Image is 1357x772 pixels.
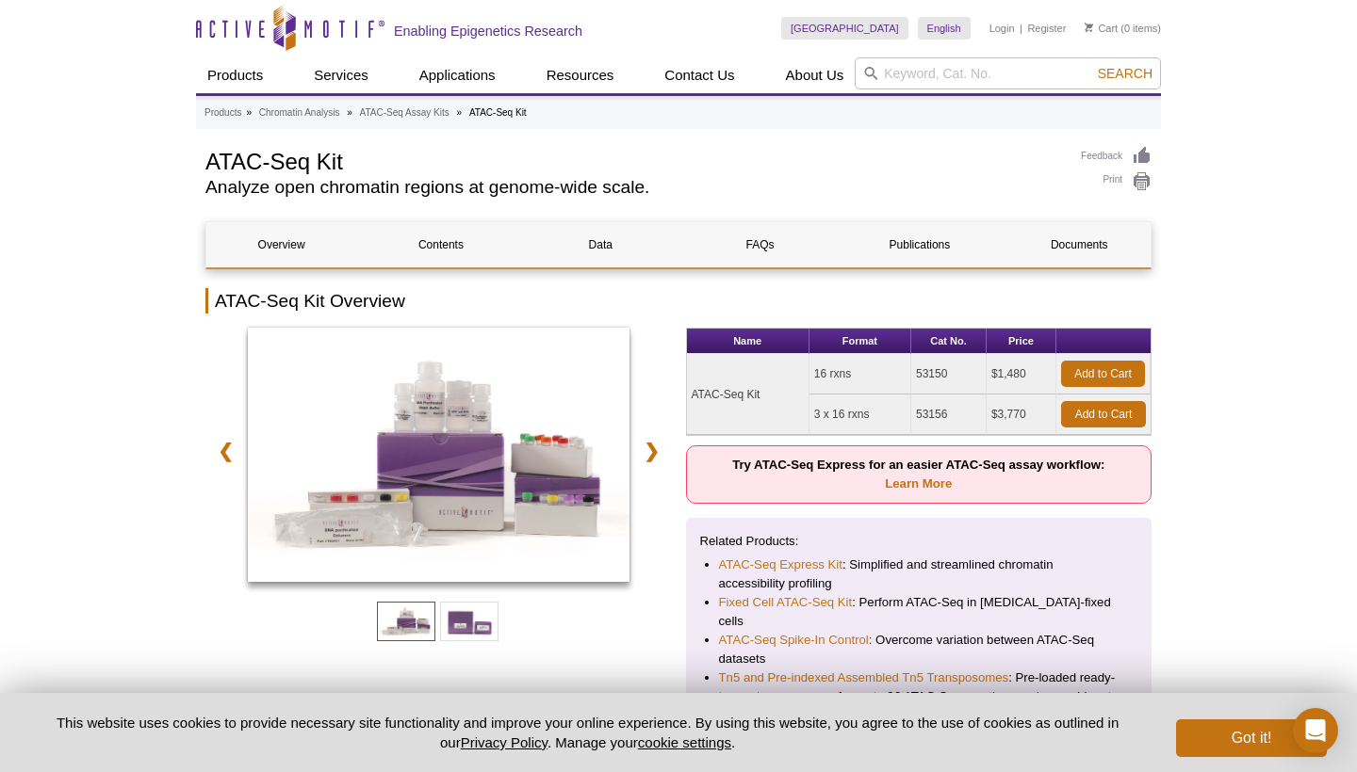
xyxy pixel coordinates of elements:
[653,57,745,93] a: Contact Us
[1092,65,1158,82] button: Search
[631,429,672,473] a: ❯
[685,222,835,267] a: FAQs
[1098,66,1153,81] span: Search
[302,57,380,93] a: Services
[1085,22,1118,35] a: Cart
[248,328,629,582] img: ATAC-Seq Kit
[719,631,1120,668] li: : Overcome variation between ATAC-Seq datasets
[687,354,809,435] td: ATAC-Seq Kit
[809,394,911,435] td: 3 x 16 rxns
[719,555,1120,593] li: : Simplified and streamlined chromatin accessibility profiling
[1061,361,1145,387] a: Add to Cart
[809,354,911,394] td: 16 rxns
[775,57,856,93] a: About Us
[687,329,809,354] th: Name
[781,17,908,40] a: [GEOGRAPHIC_DATA]
[394,23,582,40] h2: Enabling Epigenetics Research
[196,57,274,93] a: Products
[1085,17,1161,40] li: (0 items)
[719,631,869,650] a: ATAC-Seq Spike-In Control
[911,354,987,394] td: 53150
[246,107,252,118] li: »
[205,146,1062,174] h1: ATAC-Seq Kit
[719,593,853,612] a: Fixed Cell ATAC-Seq Kit
[1085,23,1093,32] img: Your Cart
[732,458,1104,491] strong: Try ATAC-Seq Express for an easier ATAC-Seq assay workflow:
[700,532,1138,551] p: Related Products:
[1061,401,1146,427] a: Add to Cart
[844,222,994,267] a: Publications
[1293,708,1338,753] div: Open Intercom Messenger
[1020,17,1022,40] li: |
[719,555,842,574] a: ATAC-Seq Express Kit
[408,57,507,93] a: Applications
[987,354,1056,394] td: $1,480
[205,179,1062,196] h2: Analyze open chromatin regions at genome-wide scale.
[206,222,356,267] a: Overview
[259,105,340,121] a: Chromatin Analysis
[989,22,1015,35] a: Login
[1176,719,1327,757] button: Got it!
[911,394,987,435] td: 53156
[205,288,1152,314] h2: ATAC-Seq Kit Overview
[360,105,450,121] a: ATAC-Seq Assay Kits
[204,105,241,121] a: Products
[535,57,626,93] a: Resources
[809,329,911,354] th: Format
[347,107,352,118] li: »
[911,329,987,354] th: Cat No.
[248,328,629,587] a: ATAC-Seq Kit
[205,429,246,473] a: ❮
[469,107,527,118] li: ATAC-Seq Kit
[526,222,676,267] a: Data
[885,476,952,491] a: Learn More
[1081,171,1152,192] a: Print
[719,668,1120,725] li: : Pre-loaded ready-to-use transposomes for up to 96 ATAC-Seq reactions and recombinant Tn5 transp...
[638,734,731,750] button: cookie settings
[987,329,1056,354] th: Price
[366,222,515,267] a: Contents
[855,57,1161,89] input: Keyword, Cat. No.
[30,713,1145,752] p: This website uses cookies to provide necessary site functionality and improve your online experie...
[1027,22,1066,35] a: Register
[987,394,1056,435] td: $3,770
[1081,146,1152,167] a: Feedback
[918,17,971,40] a: English
[457,107,463,118] li: »
[1005,222,1154,267] a: Documents
[719,668,1009,687] a: Tn5 and Pre-indexed Assembled Tn5 Transposomes
[719,593,1120,631] li: : Perform ATAC-Seq in [MEDICAL_DATA]-fixed cells
[461,734,548,750] a: Privacy Policy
